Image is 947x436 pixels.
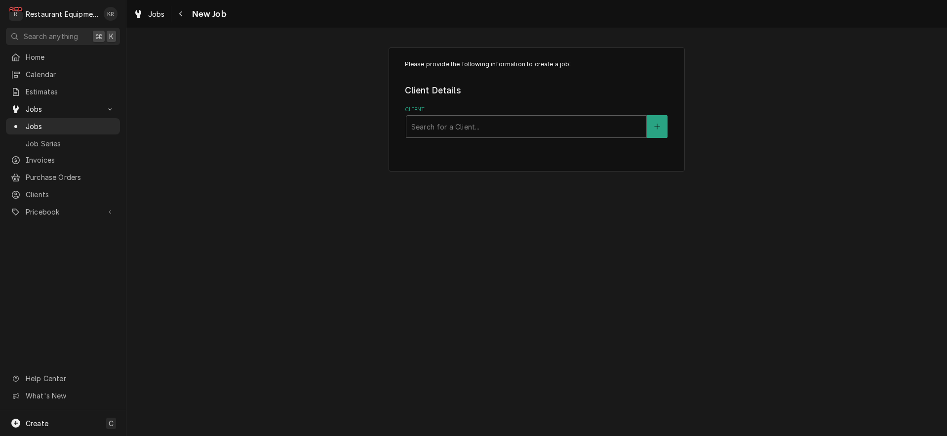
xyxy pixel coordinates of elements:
[26,189,115,200] span: Clients
[654,123,660,130] svg: Create New Client
[6,49,120,65] a: Home
[109,418,114,429] span: C
[405,106,669,138] div: Client
[24,31,78,42] span: Search anything
[26,69,115,80] span: Calendar
[189,7,227,21] span: New Job
[109,31,114,42] span: K
[6,66,120,83] a: Calendar
[26,87,115,97] span: Estimates
[26,104,100,114] span: Jobs
[129,6,169,22] a: Jobs
[26,391,114,401] span: What's New
[104,7,118,21] div: KR
[26,172,115,182] span: Purchase Orders
[95,31,102,42] span: ⌘
[6,135,120,152] a: Job Series
[405,84,669,97] legend: Client Details
[6,186,120,203] a: Clients
[26,138,115,149] span: Job Series
[6,370,120,387] a: Go to Help Center
[405,106,669,114] label: Client
[389,47,685,172] div: Job Create/Update
[6,101,120,117] a: Go to Jobs
[405,60,669,138] div: Job Create/Update Form
[26,9,98,19] div: Restaurant Equipment Diagnostics
[26,155,115,165] span: Invoices
[173,6,189,22] button: Navigate back
[9,7,23,21] div: R
[26,207,100,217] span: Pricebook
[6,28,120,45] button: Search anything⌘K
[104,7,118,21] div: Kelli Robinette's Avatar
[26,121,115,131] span: Jobs
[26,419,48,428] span: Create
[647,115,668,138] button: Create New Client
[26,52,115,62] span: Home
[6,84,120,100] a: Estimates
[6,169,120,185] a: Purchase Orders
[6,118,120,134] a: Jobs
[9,7,23,21] div: Restaurant Equipment Diagnostics's Avatar
[26,373,114,384] span: Help Center
[6,388,120,404] a: Go to What's New
[148,9,165,19] span: Jobs
[6,204,120,220] a: Go to Pricebook
[405,60,669,69] p: Please provide the following information to create a job:
[6,152,120,168] a: Invoices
